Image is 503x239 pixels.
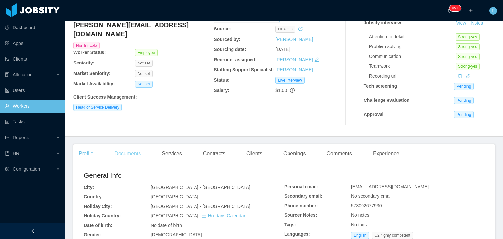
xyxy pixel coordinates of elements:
[458,74,463,78] i: icon: copy
[13,72,33,77] span: Allocation
[284,203,318,208] b: Phone number:
[275,77,305,84] span: Live interview
[135,81,153,88] span: Not set
[214,57,257,62] b: Recruiter assigned:
[456,53,480,60] span: Strong-yes
[73,144,99,163] div: Profile
[454,83,474,90] span: Pending
[73,104,122,111] span: Head of Service Delivery
[284,222,296,227] b: Tags:
[284,184,318,189] b: Personal email:
[5,37,60,50] a: icon: appstoreApps
[351,221,485,228] div: No tags
[5,115,60,128] a: icon: profileTasks
[284,193,322,199] b: Secondary email:
[151,223,182,228] span: No date of birth
[454,111,474,118] span: Pending
[454,97,474,104] span: Pending
[157,144,187,163] div: Services
[369,73,456,80] div: Recording url
[73,94,137,100] b: Client Success Management :
[13,135,29,140] span: Reports
[364,20,401,25] strong: Jobsity interview
[466,73,471,79] a: icon: link
[275,37,313,42] a: [PERSON_NAME]
[458,73,463,80] div: Copy
[298,27,303,31] i: icon: history
[369,43,456,50] div: Problem solving
[5,167,9,171] i: icon: setting
[5,52,60,65] a: icon: auditClients
[151,232,202,237] span: [DEMOGRAPHIC_DATA]
[449,5,461,11] sup: 220
[351,212,369,218] span: No notes
[5,21,60,34] a: icon: pie-chartDashboard
[13,166,40,172] span: Configuration
[84,185,94,190] b: City:
[198,144,231,163] div: Contracts
[5,135,9,140] i: icon: line-chart
[322,144,357,163] div: Comments
[202,213,245,218] a: icon: calendarHolidays Calendar
[5,72,9,77] i: icon: solution
[84,194,103,199] b: Country:
[275,57,313,62] a: [PERSON_NAME]
[73,50,106,55] b: Worker Status:
[214,77,229,83] b: Status:
[73,42,100,49] span: Non Billable
[364,112,384,117] strong: Approval
[456,33,480,41] span: Strong-yes
[241,144,268,163] div: Clients
[275,47,290,52] span: [DATE]
[135,49,158,56] span: Employee
[466,74,471,78] i: icon: link
[109,144,146,163] div: Documents
[84,204,112,209] b: Holiday City:
[73,60,95,65] b: Seniority:
[151,213,245,218] span: [GEOGRAPHIC_DATA]
[73,20,196,39] h4: [PERSON_NAME][EMAIL_ADDRESS][DOMAIN_NAME]
[364,83,397,89] strong: Tech screening
[351,184,429,189] span: [EMAIL_ADDRESS][DOMAIN_NAME]
[369,53,456,60] div: Communication
[351,232,369,239] span: English
[151,194,198,199] span: [GEOGRAPHIC_DATA]
[456,43,480,50] span: Strong-yes
[368,144,404,163] div: Experience
[73,71,111,76] b: Market Seniority:
[278,144,311,163] div: Openings
[135,60,153,67] span: Not set
[290,88,295,93] span: info-circle
[5,151,9,156] i: icon: book
[351,193,392,199] span: No secondary email
[351,203,382,208] span: 573002677930
[275,26,295,33] span: linkedin
[151,185,250,190] span: [GEOGRAPHIC_DATA] - [GEOGRAPHIC_DATA]
[284,231,310,237] b: Languages:
[5,84,60,97] a: icon: robotUsers
[364,98,410,103] strong: Challenge evaluation
[5,100,60,113] a: icon: userWorkers
[369,33,456,40] div: Attention to detail
[214,88,229,93] b: Salary:
[13,151,19,156] span: HR
[275,67,313,72] a: [PERSON_NAME]
[454,20,468,26] a: View
[135,70,153,77] span: Not set
[492,7,495,15] span: R
[214,47,246,52] b: Sourcing date:
[372,232,413,239] span: C2 highly competent
[456,63,480,70] span: Strong-yes
[275,88,287,93] span: $1.00
[369,63,456,70] div: Teamwork
[84,213,121,218] b: Holiday Country:
[73,81,115,86] b: Market Availability:
[84,223,112,228] b: Date of birth:
[468,19,486,27] button: Notes
[84,232,102,237] b: Gender:
[314,57,319,62] i: icon: edit
[468,8,473,13] i: icon: plus
[214,26,231,31] b: Source:
[214,37,240,42] b: Sourced by:
[84,170,284,181] h2: General Info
